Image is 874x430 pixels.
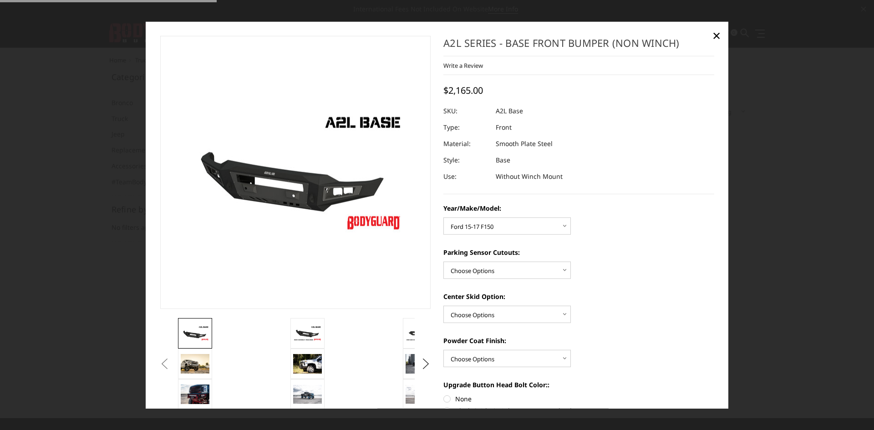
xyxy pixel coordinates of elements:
button: Previous [158,357,172,370]
label: None [443,394,714,404]
img: 2020 RAM HD - Available in single light bar configuration only [406,354,434,373]
dt: Use: [443,168,489,185]
label: Black Oxide Stainless Button-Head Bolts [443,406,714,415]
iframe: Chat Widget [828,386,874,430]
a: Close [709,28,724,43]
span: × [712,25,721,45]
dt: Type: [443,119,489,136]
label: Upgrade Button Head Bolt Color:: [443,380,714,390]
dd: Without Winch Mount [496,168,563,185]
img: A2L Series - Base Front Bumper (Non Winch) [406,325,434,341]
span: $2,165.00 [443,84,483,96]
dd: Smooth Plate Steel [496,136,553,152]
dd: A2L Base [496,103,523,119]
button: Next [419,357,433,370]
dd: Base [496,152,510,168]
dd: Front [496,119,512,136]
label: Parking Sensor Cutouts: [443,248,714,257]
img: A2L Series - Base Front Bumper (Non Winch) [181,384,209,404]
img: A2L Series - Base Front Bumper (Non Winch) [406,384,434,404]
dt: SKU: [443,103,489,119]
dt: Style: [443,152,489,168]
label: Year/Make/Model: [443,203,714,213]
img: A2L Series - Base Front Bumper (Non Winch) [181,325,209,341]
img: A2L Series - Base Front Bumper (Non Winch) [293,325,322,341]
h1: A2L Series - Base Front Bumper (Non Winch) [443,36,714,56]
a: Write a Review [443,61,483,70]
img: 2019 GMC 1500 [181,354,209,374]
a: A2L Series - Base Front Bumper (Non Winch) [160,36,431,309]
label: Center Skid Option: [443,292,714,301]
label: Powder Coat Finish: [443,336,714,345]
img: 2020 Chevrolet HD - Compatible with block heater connection [293,354,322,373]
img: A2L Series - Base Front Bumper (Non Winch) [293,385,322,404]
dt: Material: [443,136,489,152]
